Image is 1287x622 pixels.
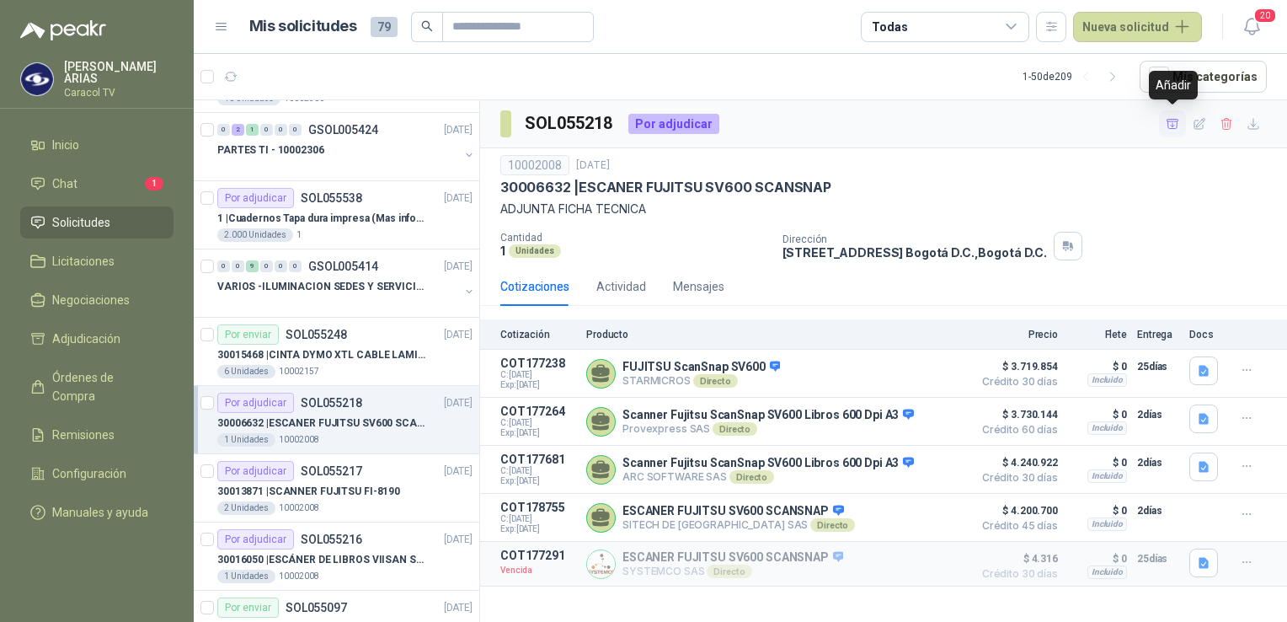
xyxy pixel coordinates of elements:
[246,260,259,272] div: 9
[52,330,120,348] span: Adjudicación
[587,550,615,578] img: Company Logo
[622,565,843,578] p: SYSTEMCO SAS
[217,552,427,568] p: 30016050 | ESCÁNER DE LIBROS VIISAN S21
[20,362,174,412] a: Órdenes de Compra
[1137,405,1179,425] p: 2 días
[289,260,302,272] div: 0
[217,416,427,432] p: 30006632 | ESCANER FUJITSU SV600 SCANSNAP
[500,466,576,476] span: C: [DATE]
[301,534,362,545] p: SOL055216
[500,453,576,466] p: COT177681
[974,405,1058,425] span: $ 3.730.144
[1023,63,1126,90] div: 1 - 50 de 209
[52,252,115,271] span: Licitaciones
[286,329,347,340] p: SOL055248
[500,370,576,380] span: C: [DATE]
[1137,549,1179,569] p: 25 días
[707,565,751,578] div: Directo
[279,570,319,583] p: 10002008
[20,245,174,277] a: Licitaciones
[279,433,319,447] p: 10002008
[301,397,362,409] p: SOL055218
[194,181,479,249] a: Por adjudicarSOL055538[DATE] 1 |Cuadernos Tapa dura impresa (Mas informacion en el adjunto)2.000 ...
[20,20,106,40] img: Logo peakr
[260,124,273,136] div: 0
[217,124,230,136] div: 0
[20,206,174,239] a: Solicitudes
[194,318,479,386] a: Por enviarSOL055248[DATE] 30015468 |CINTA DYMO XTL CABLE LAMIN 38X21MMBLANCO6 Unidades10002157
[974,521,1058,531] span: Crédito 45 días
[308,260,378,272] p: GSOL005414
[974,377,1058,387] span: Crédito 30 días
[1140,61,1267,93] button: Mís categorías
[974,473,1058,483] span: Crédito 30 días
[20,129,174,161] a: Inicio
[1149,71,1198,99] div: Añadir
[275,124,287,136] div: 0
[500,405,576,418] p: COT177264
[217,188,294,208] div: Por adjudicar
[974,425,1058,435] span: Crédito 60 días
[194,523,479,591] a: Por adjudicarSOL055216[DATE] 30016050 |ESCÁNER DE LIBROS VIISAN S211 Unidades10002008
[1137,357,1179,377] p: 25 días
[217,570,275,583] div: 1 Unidades
[1068,357,1127,377] p: $ 0
[622,504,855,519] p: ESCANER FUJITSU SV600 SCANSNAP
[260,260,273,272] div: 0
[622,422,914,436] p: Provexpress SAS
[974,501,1058,521] span: $ 4.200.700
[500,244,505,258] p: 1
[194,386,479,454] a: Por adjudicarSOL055218[DATE] 30006632 |ESCANER FUJITSU SV600 SCANSNAP1 Unidades10002008
[1087,373,1127,387] div: Incluido
[232,260,244,272] div: 0
[444,259,473,275] p: [DATE]
[52,464,126,483] span: Configuración
[279,501,319,515] p: 10002008
[20,419,174,451] a: Remisiones
[232,124,244,136] div: 2
[500,476,576,486] span: Exp: [DATE]
[217,279,427,295] p: VARIOS -ILUMINACION SEDES Y SERVICIOS
[52,136,79,154] span: Inicio
[289,124,302,136] div: 0
[1068,549,1127,569] p: $ 0
[217,142,324,158] p: PARTES TI - 10002306
[1068,329,1127,340] p: Flete
[296,228,302,242] p: 1
[279,365,319,378] p: 10002157
[782,245,1047,260] p: [STREET_ADDRESS] Bogotá D.C. , Bogotá D.C.
[21,63,53,95] img: Company Logo
[628,114,719,134] div: Por adjudicar
[371,17,398,37] span: 79
[444,600,473,616] p: [DATE]
[500,232,769,244] p: Cantidad
[622,374,780,388] p: STARMICROS
[20,323,174,355] a: Adjudicación
[713,422,757,436] div: Directo
[586,329,964,340] p: Producto
[1189,329,1223,340] p: Docs
[20,168,174,200] a: Chat1
[1253,8,1277,24] span: 20
[275,260,287,272] div: 0
[217,324,279,345] div: Por enviar
[673,277,724,296] div: Mensajes
[500,428,576,438] span: Exp: [DATE]
[596,277,646,296] div: Actividad
[308,124,378,136] p: GSOL005424
[217,484,400,500] p: 30013871 | SCANNER FUJITSU FI-8190
[729,470,774,484] div: Directo
[217,365,275,378] div: 6 Unidades
[974,357,1058,377] span: $ 3.719.854
[500,155,569,175] div: 10002008
[693,374,738,388] div: Directo
[64,88,174,98] p: Caracol TV
[509,244,561,258] div: Unidades
[52,503,148,522] span: Manuales y ayuda
[1236,12,1267,42] button: 20
[1137,329,1179,340] p: Entrega
[217,501,275,515] div: 2 Unidades
[974,329,1058,340] p: Precio
[421,20,433,32] span: search
[52,368,158,405] span: Órdenes de Compra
